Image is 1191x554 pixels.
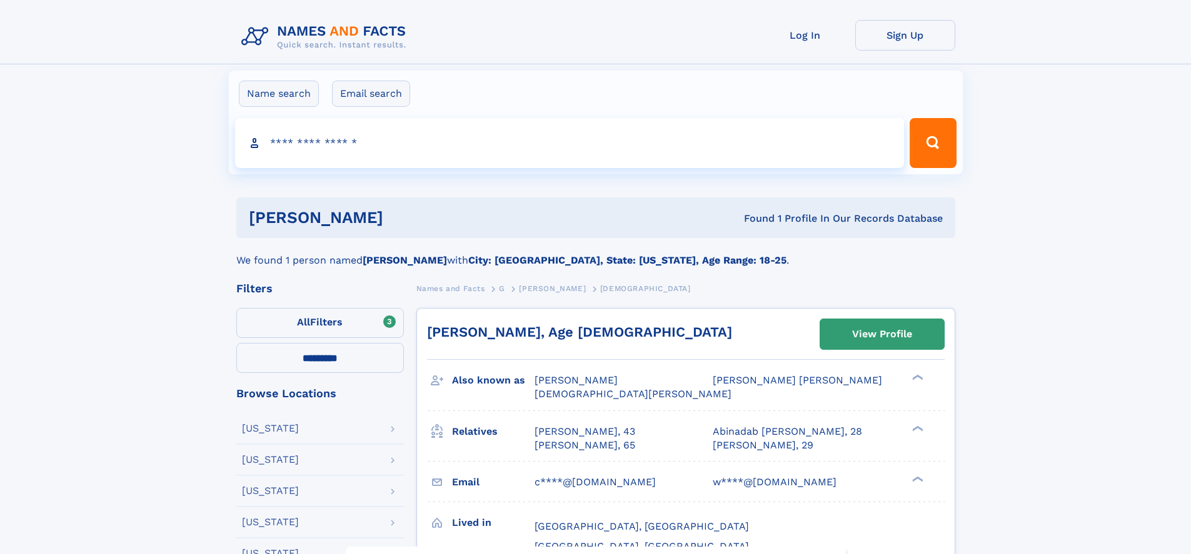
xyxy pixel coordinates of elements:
[535,388,731,400] span: [DEMOGRAPHIC_DATA][PERSON_NAME]
[535,540,749,552] span: [GEOGRAPHIC_DATA], [GEOGRAPHIC_DATA]
[852,320,912,349] div: View Profile
[535,520,749,532] span: [GEOGRAPHIC_DATA], [GEOGRAPHIC_DATA]
[499,284,505,293] span: G
[239,81,319,107] label: Name search
[452,421,535,442] h3: Relatives
[535,438,635,452] a: [PERSON_NAME], 65
[519,284,586,293] span: [PERSON_NAME]
[755,20,855,51] a: Log In
[452,512,535,533] h3: Lived in
[519,280,586,296] a: [PERSON_NAME]
[242,423,299,433] div: [US_STATE]
[909,424,924,432] div: ❯
[249,210,564,225] h1: [PERSON_NAME]
[242,486,299,496] div: [US_STATE]
[242,455,299,465] div: [US_STATE]
[427,324,732,340] a: [PERSON_NAME], Age [DEMOGRAPHIC_DATA]
[235,118,905,168] input: search input
[909,373,924,382] div: ❯
[297,316,310,328] span: All
[600,284,691,293] span: [DEMOGRAPHIC_DATA]
[452,370,535,391] h3: Also known as
[713,425,862,438] a: Abinadab [PERSON_NAME], 28
[468,254,786,266] b: City: [GEOGRAPHIC_DATA], State: [US_STATE], Age Range: 18-25
[236,238,955,268] div: We found 1 person named with .
[713,374,882,386] span: [PERSON_NAME] [PERSON_NAME]
[236,283,404,294] div: Filters
[563,212,943,225] div: Found 1 Profile In Our Records Database
[855,20,955,51] a: Sign Up
[910,118,956,168] button: Search Button
[499,280,505,296] a: G
[416,280,485,296] a: Names and Facts
[452,472,535,493] h3: Email
[535,425,635,438] a: [PERSON_NAME], 43
[242,517,299,527] div: [US_STATE]
[332,81,410,107] label: Email search
[236,388,404,399] div: Browse Locations
[236,20,416,54] img: Logo Names and Facts
[713,438,813,452] a: [PERSON_NAME], 29
[909,475,924,483] div: ❯
[535,374,618,386] span: [PERSON_NAME]
[363,254,447,266] b: [PERSON_NAME]
[820,319,944,349] a: View Profile
[236,308,404,338] label: Filters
